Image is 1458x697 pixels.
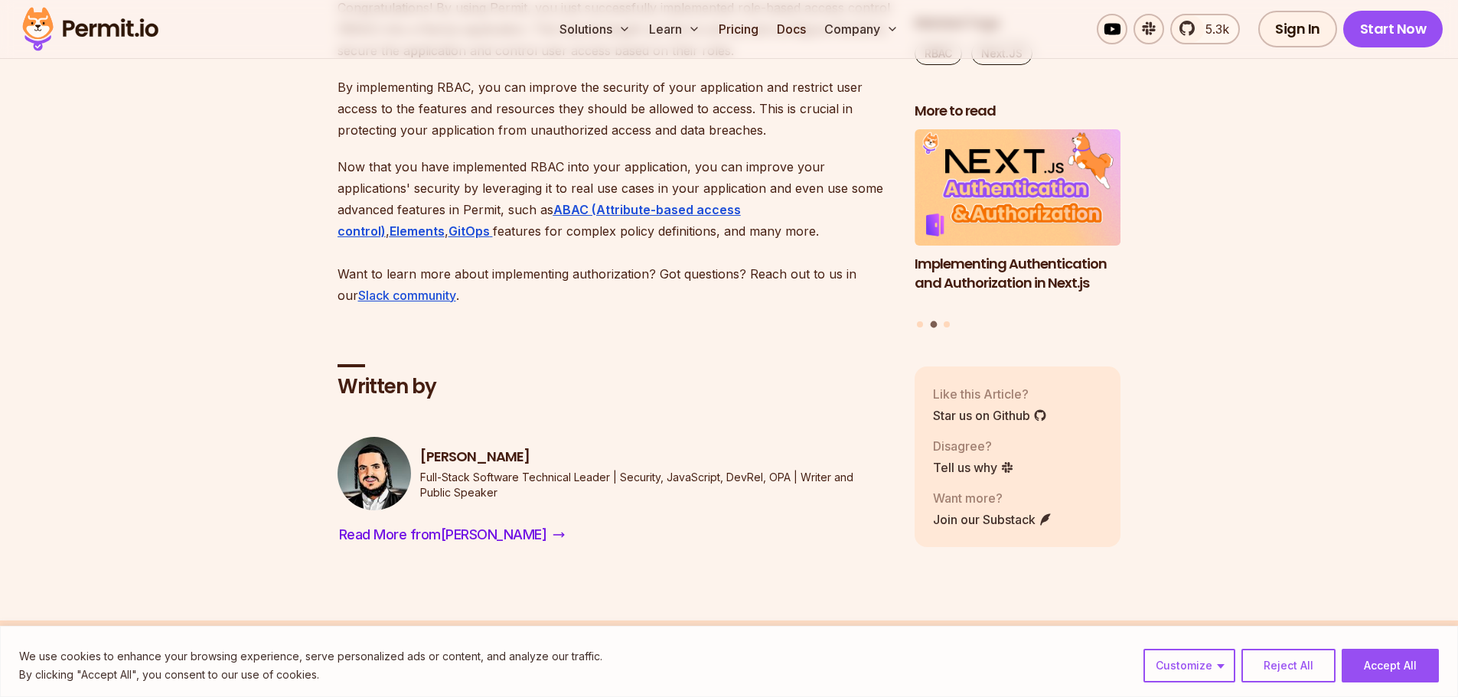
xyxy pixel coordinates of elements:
[1241,649,1336,682] button: Reject All
[338,202,741,239] a: ABAC (Attribute-based access control)
[643,14,706,44] button: Learn
[818,14,905,44] button: Company
[771,14,812,44] a: Docs
[915,255,1121,293] h3: Implementing Authentication and Authorization in Next.js
[917,321,923,327] button: Go to slide 1
[1258,11,1337,47] a: Sign In
[1170,14,1240,44] a: 5.3k
[15,3,165,55] img: Permit logo
[1342,649,1439,682] button: Accept All
[338,373,890,401] h2: Written by
[933,437,1014,455] p: Disagree?
[420,448,890,467] h3: [PERSON_NAME]
[933,510,1052,529] a: Join our Substack
[448,223,490,239] strong: GitOps
[915,129,1121,311] a: Implementing Authentication and Authorization in Next.jsImplementing Authentication and Authoriza...
[930,321,937,328] button: Go to slide 2
[933,458,1014,477] a: Tell us why
[390,223,445,239] a: Elements
[944,321,950,327] button: Go to slide 3
[915,129,1121,330] div: Posts
[448,223,493,239] a: GitOps
[713,14,765,44] a: Pricing
[19,647,602,666] p: We use cookies to enhance your browsing experience, serve personalized ads or content, and analyz...
[1143,649,1235,682] button: Customize
[338,523,567,547] a: Read More from[PERSON_NAME]
[1343,11,1443,47] a: Start Now
[933,385,1047,403] p: Like this Article?
[358,288,456,303] a: Slack community
[915,102,1121,121] h2: More to read
[1196,20,1229,38] span: 5.3k
[915,129,1121,311] li: 2 of 3
[420,470,890,500] p: Full-Stack Software Technical Leader | Security, JavaScript, DevRel, OPA | Writer and Public Speaker
[338,156,890,306] p: Now that you have implemented RBAC into your application, you can improve your applications' secu...
[339,524,547,546] span: Read More from [PERSON_NAME]
[933,489,1052,507] p: Want more?
[19,666,602,684] p: By clicking "Accept All", you consent to our use of cookies.
[338,77,890,141] p: By implementing RBAC, you can improve the security of your application and restrict user access t...
[338,437,411,510] img: Gabriel L. Manor
[553,14,637,44] button: Solutions
[933,406,1047,425] a: Star us on Github
[915,129,1121,246] img: Implementing Authentication and Authorization in Next.js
